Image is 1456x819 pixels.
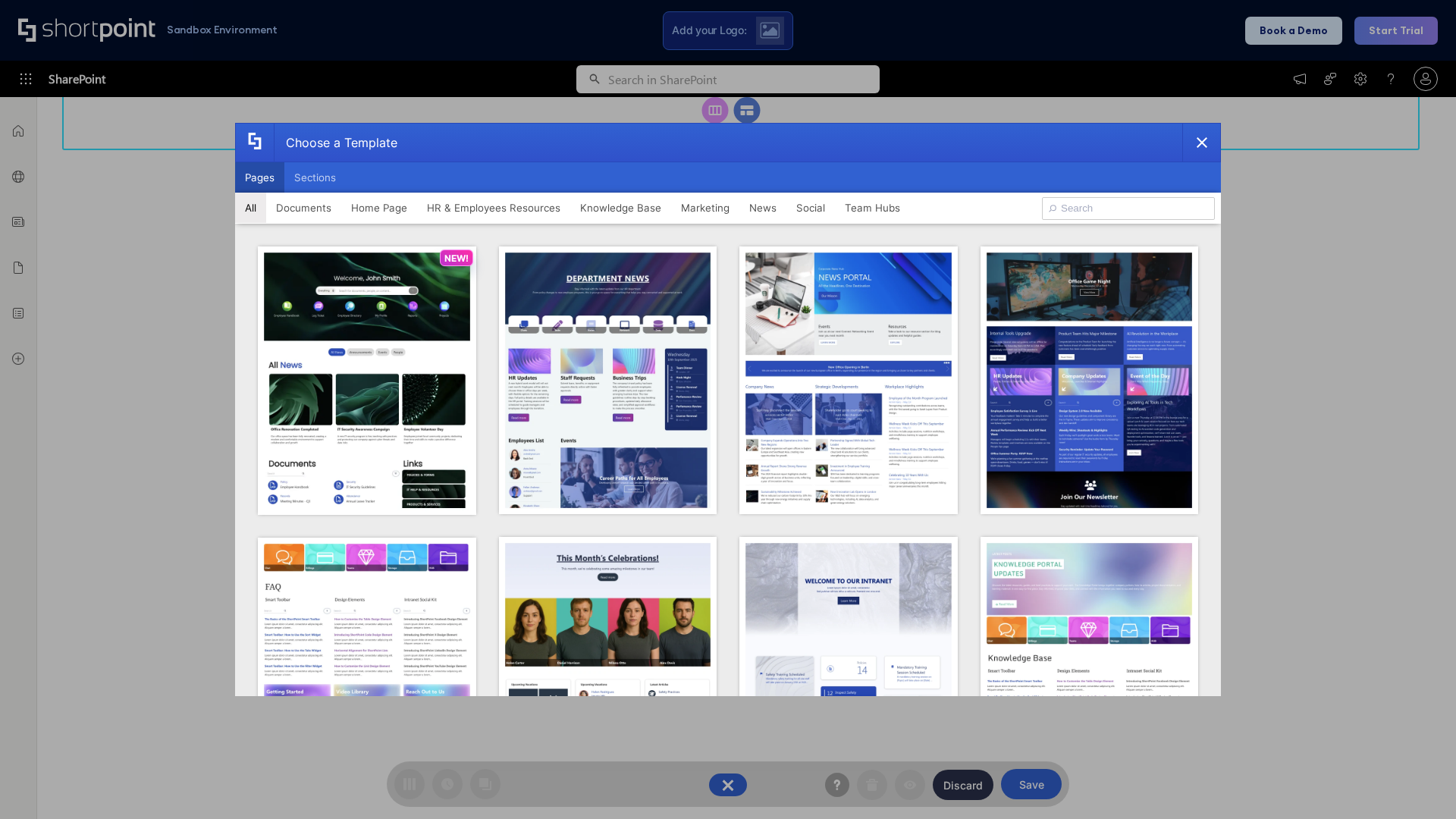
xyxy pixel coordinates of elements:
[444,253,469,264] p: NEW!
[835,193,910,223] button: Team Hubs
[417,193,570,223] button: HR & Employees Resources
[274,124,397,162] div: Choose a Template
[570,193,671,223] button: Knowledge Base
[235,162,284,193] button: Pages
[671,193,739,223] button: Marketing
[786,193,835,223] button: Social
[1042,197,1215,220] input: Search
[266,193,341,223] button: Documents
[341,193,417,223] button: Home Page
[235,193,266,223] button: All
[1380,746,1456,819] iframe: Chat Widget
[284,162,346,193] button: Sections
[739,193,786,223] button: News
[235,123,1221,696] div: template selector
